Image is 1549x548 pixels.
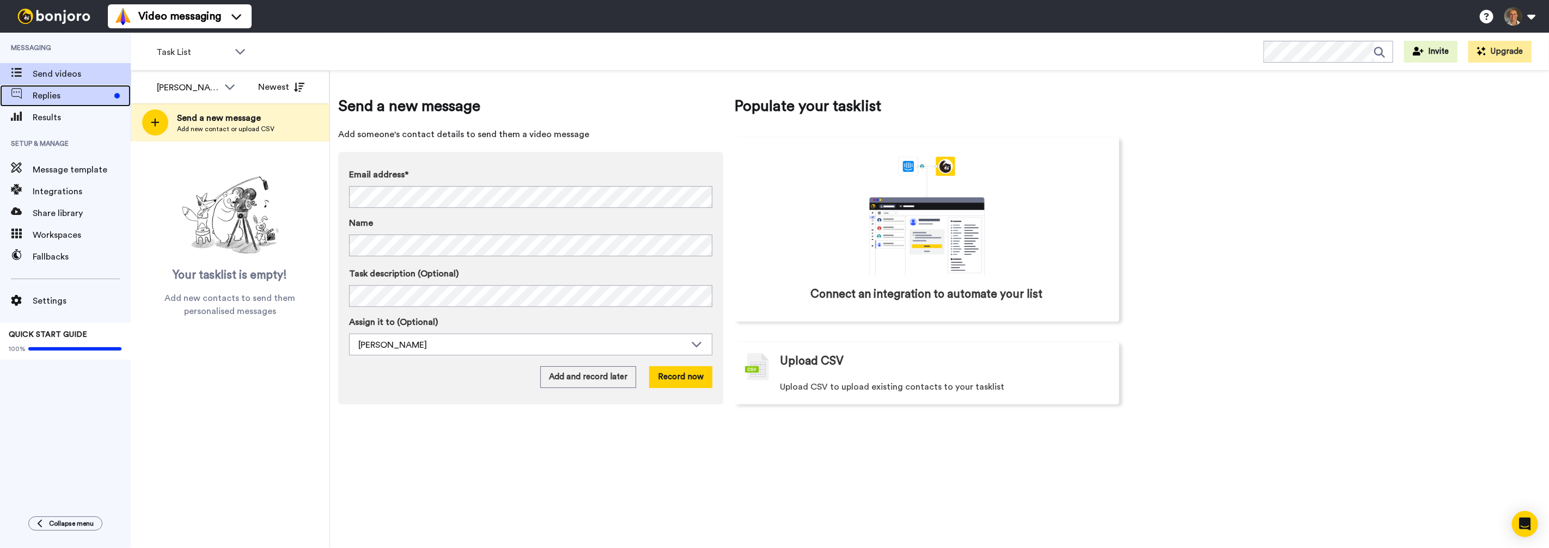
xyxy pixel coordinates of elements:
[28,516,102,531] button: Collapse menu
[734,95,1119,117] span: Populate your tasklist
[114,8,132,25] img: vm-color.svg
[177,112,275,125] span: Send a new message
[349,267,712,280] label: Task description (Optional)
[33,67,131,81] span: Send videos
[33,89,110,102] span: Replies
[33,207,131,220] span: Share library
[33,163,131,176] span: Message template
[156,46,229,59] span: Task List
[147,292,313,318] span: Add new contacts to send them personalised messages
[9,344,26,353] span: 100%
[358,338,686,352] div: [PERSON_NAME]
[745,353,769,380] img: csv-grey.png
[780,380,1004,393] span: Upload CSV to upload existing contacts to your tasklist
[138,9,221,24] span: Video messaging
[338,95,723,117] span: Send a new message
[157,81,219,94] div: [PERSON_NAME]
[176,172,285,259] img: ready-set-action.png
[811,286,1043,303] span: Connect an integration to automate your list
[177,125,275,133] span: Add new contact or upload CSV
[33,250,131,263] span: Fallbacks
[33,229,131,242] span: Workspaces
[33,185,131,198] span: Integrations
[9,331,87,338] span: QUICK START GUIDE
[780,353,844,370] span: Upload CSV
[349,316,712,329] label: Assign it to (Optional)
[1404,41,1457,63] button: Invite
[49,519,94,528] span: Collapse menu
[173,267,288,284] span: Your tasklist is empty!
[33,294,131,307] span: Settings
[250,76,313,98] button: Newest
[845,157,1009,275] div: animation
[13,9,95,24] img: bj-logo-header-white.svg
[1468,41,1532,63] button: Upgrade
[349,168,712,181] label: Email address*
[33,111,131,124] span: Results
[540,366,636,388] button: Add and record later
[649,366,712,388] button: Record now
[1512,511,1538,537] div: Intercom Messenger openen
[338,128,723,141] span: Add someone's contact details to send them a video message
[349,217,373,230] span: Name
